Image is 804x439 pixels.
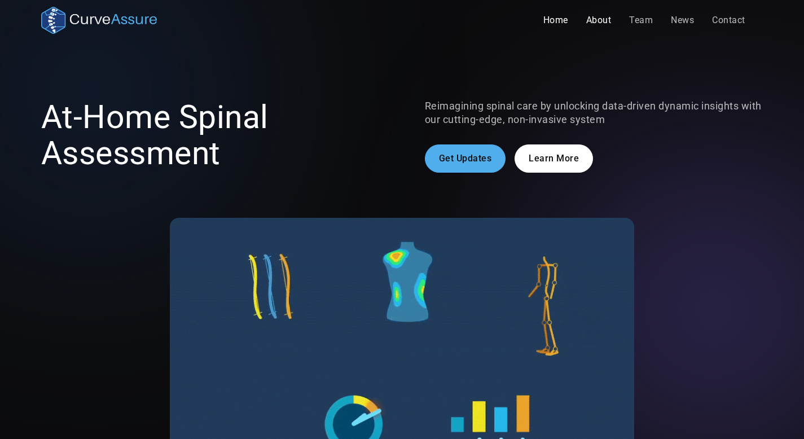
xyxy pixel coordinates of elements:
[41,99,380,172] h1: At-Home Spinal Assessment
[425,144,506,173] a: Get Updates
[577,9,621,32] a: About
[515,144,593,173] a: Learn More
[662,9,703,32] a: News
[703,9,754,32] a: Contact
[41,7,157,34] a: home
[534,9,577,32] a: Home
[620,9,662,32] a: Team
[425,99,763,126] p: Reimagining spinal care by unlocking data-driven dynamic insights with our cutting-edge, non-inva...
